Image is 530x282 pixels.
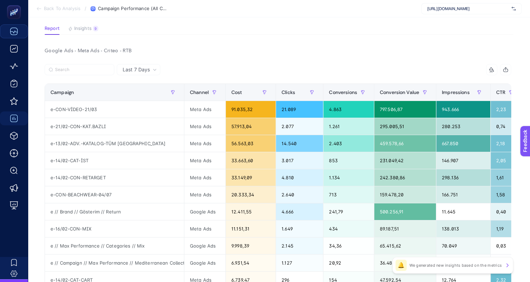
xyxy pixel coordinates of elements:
[45,220,184,237] div: e-16/02-CON-MIX
[491,186,522,203] div: 1,58
[45,152,184,169] div: e-14/02-CAT-İST
[374,186,436,203] div: 159.478,20
[226,152,276,169] div: 33.663,60
[323,118,374,135] div: 1.261
[436,169,490,186] div: 298.136
[184,169,225,186] div: Meta Ads
[85,6,86,11] span: /
[123,66,150,73] span: Last 7 Days
[323,203,374,220] div: 241,79
[93,26,98,31] div: 9
[226,101,276,118] div: 91.035,32
[380,89,419,95] span: Conversion Value
[491,254,522,271] div: 0,05
[374,152,436,169] div: 231.049,42
[512,5,516,12] img: svg%3e
[184,118,225,135] div: Meta Ads
[45,26,60,31] span: Report
[276,169,323,186] div: 4.810
[436,152,490,169] div: 146.907
[409,263,502,268] p: We generated new insights based on the metrics
[491,152,522,169] div: 2,05
[45,101,184,118] div: e-CON-VİDEO-21/03
[184,237,225,254] div: Google Ads
[323,135,374,152] div: 2.403
[226,203,276,220] div: 12.411,55
[323,220,374,237] div: 434
[374,237,436,254] div: 65.415,62
[436,220,490,237] div: 138.013
[45,135,184,152] div: e-13/02-ADV.-KATALOG-TÜM [GEOGRAPHIC_DATA]
[184,152,225,169] div: Meta Ads
[276,101,323,118] div: 21.089
[374,203,436,220] div: 500.256,91
[491,135,522,152] div: 2,18
[395,260,407,271] div: 🔔
[226,254,276,271] div: 6.931,54
[276,118,323,135] div: 2.077
[45,203,184,220] div: e // Brand // Gösterim // Return
[184,203,225,220] div: Google Ads
[231,89,242,95] span: Cost
[184,220,225,237] div: Meta Ads
[51,89,74,95] span: Campaign
[323,152,374,169] div: 853
[323,101,374,118] div: 4.863
[442,89,470,95] span: Impressions
[427,6,509,11] span: [URL][DOMAIN_NAME]
[184,186,225,203] div: Meta Ads
[491,237,522,254] div: 0,03
[496,89,505,95] span: CTR
[74,26,92,31] span: Insights
[276,237,323,254] div: 2.145
[184,254,225,271] div: Google Ads
[374,254,436,271] div: 36.486,70
[276,203,323,220] div: 4.666
[226,237,276,254] div: 9.998,39
[282,89,295,95] span: Clicks
[276,186,323,203] div: 2.640
[226,135,276,152] div: 56.563,03
[436,101,490,118] div: 943.666
[436,237,490,254] div: 70.049
[45,186,184,203] div: e-CON-BEACHWEAR-04/07
[374,169,436,186] div: 242.380,86
[374,220,436,237] div: 89.187,51
[329,89,357,95] span: Conversions
[39,46,517,56] div: Google Ads - Meta Ads - Criteo - RTB
[44,6,80,11] span: Back To Analysis
[55,67,110,72] input: Search
[323,237,374,254] div: 34,36
[45,254,184,271] div: e // Campaign // Max Performance // Mediterranean Collection // 08/07
[323,169,374,186] div: 1.134
[374,101,436,118] div: 797.506,87
[436,254,490,271] div: 24.655
[374,135,436,152] div: 459.578,66
[226,169,276,186] div: 33.149,09
[436,203,490,220] div: 11.645
[45,237,184,254] div: e // Max Performance // Categories // Mix
[436,186,490,203] div: 166.751
[276,152,323,169] div: 3.017
[226,186,276,203] div: 20.333,34
[323,254,374,271] div: 20,92
[4,2,26,8] span: Feedback
[491,169,522,186] div: 1,61
[491,220,522,237] div: 1,19
[436,118,490,135] div: 280.253
[323,186,374,203] div: 713
[184,101,225,118] div: Meta Ads
[276,220,323,237] div: 1.649
[491,101,522,118] div: 2,23
[276,135,323,152] div: 14.540
[226,118,276,135] div: 57.913,04
[276,254,323,271] div: 1.127
[436,135,490,152] div: 667.850
[491,118,522,135] div: 0,74
[45,169,184,186] div: e-14/02-CON-RETARGET
[374,118,436,135] div: 295.005,51
[226,220,276,237] div: 11.151,31
[45,118,184,135] div: e-21/02-CON-KAT.BAZLI
[190,89,209,95] span: Channel
[491,203,522,220] div: 0,40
